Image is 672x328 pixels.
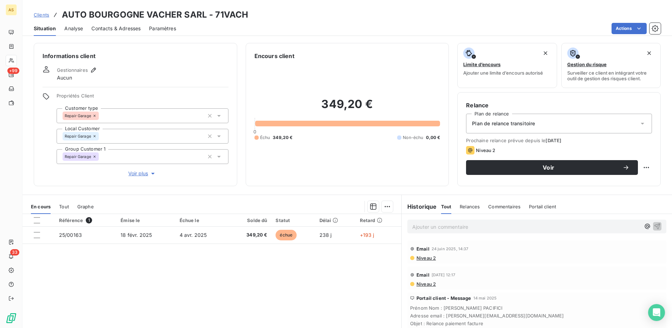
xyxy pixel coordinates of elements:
span: Propriétés Client [57,93,228,103]
span: 0,00 € [426,134,440,141]
span: Niveau 2 [416,255,436,261]
span: Surveiller ce client en intégrant votre outil de gestion des risques client. [567,70,655,81]
span: Voir plus [128,170,156,177]
span: Adresse email : [PERSON_NAME][EMAIL_ADDRESS][DOMAIN_NAME] [410,313,664,318]
span: Graphe [77,204,94,209]
span: 1 [86,217,92,223]
button: Limite d’encoursAjouter une limite d’encours autorisé [457,43,557,88]
span: échue [276,230,297,240]
span: 14 mai 2025 [473,296,497,300]
span: [DATE] [545,138,561,143]
span: Gestionnaires [57,67,88,73]
span: 349,20 € [232,232,267,239]
div: Référence [59,217,112,223]
button: Actions [612,23,647,34]
span: Portail client [529,204,556,209]
span: Situation [34,25,56,32]
div: Open Intercom Messenger [648,304,665,321]
div: AS [6,4,17,15]
span: Paramètres [149,25,176,32]
span: Repair Garage [65,114,91,118]
input: Ajouter une valeur [99,113,104,119]
span: Contacts & Adresses [91,25,141,32]
h3: AUTO BOURGOGNE VACHER SARL - 71VACH [62,8,248,21]
img: Logo LeanPay [6,313,17,324]
span: Analyse [64,25,83,32]
span: 18 févr. 2025 [121,232,152,238]
span: Gestion du risque [567,62,607,67]
div: Retard [360,217,397,223]
span: Échu [260,134,270,141]
span: Repair Garage [65,134,91,138]
span: +99 [7,68,19,74]
span: Tout [441,204,452,209]
span: Relances [460,204,480,209]
span: Tout [59,204,69,209]
span: Portail client - Message [416,295,471,301]
span: Plan de relance transitoire [472,120,535,127]
span: Non-échu [403,134,423,141]
span: 33 [10,249,19,256]
span: Ajouter une limite d’encours autorisé [463,70,543,76]
h6: Informations client [43,52,228,60]
span: 24 juin 2025, 14:37 [432,247,469,251]
span: Clients [34,12,49,18]
span: Objet : Relance paiement facture [410,321,664,326]
div: Échue le [180,217,224,223]
span: Aucun [57,74,72,81]
span: Commentaires [488,204,521,209]
button: Voir [466,160,638,175]
button: Gestion du risqueSurveiller ce client en intégrant votre outil de gestion des risques client. [561,43,661,88]
span: 25/00163 [59,232,82,238]
div: Délai [319,217,351,223]
div: Statut [276,217,311,223]
div: Émise le [121,217,171,223]
h6: Relance [466,101,652,109]
span: Repair Garage [65,154,91,159]
span: Limite d’encours [463,62,500,67]
div: Solde dû [232,217,267,223]
span: 349,20 € [273,134,292,141]
span: Voir [474,165,622,170]
span: Niveau 2 [416,281,436,287]
span: Prénom Nom : [PERSON_NAME] PACIFICI [410,305,664,311]
h2: 349,20 € [254,97,440,118]
span: [DATE] 12:17 [432,273,455,277]
span: Email [416,272,429,278]
input: Ajouter une valeur [99,153,104,160]
a: Clients [34,11,49,18]
span: +193 j [360,232,374,238]
span: 238 j [319,232,332,238]
h6: Historique [402,202,437,211]
span: En cours [31,204,51,209]
h6: Encours client [254,52,295,60]
span: Prochaine relance prévue depuis le [466,138,652,143]
span: 4 avr. 2025 [180,232,207,238]
span: Niveau 2 [476,147,495,153]
span: Email [416,246,429,252]
input: Ajouter une valeur [99,133,104,139]
button: Voir plus [57,170,228,177]
span: 0 [253,129,256,134]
